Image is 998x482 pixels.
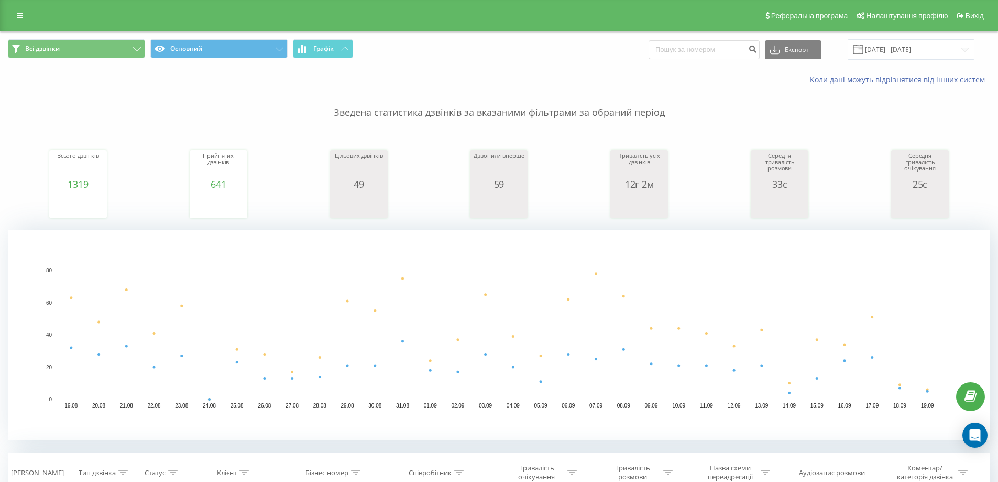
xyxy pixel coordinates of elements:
[175,403,188,409] text: 23.08
[333,153,385,179] div: Цільових дзвінків
[509,464,565,481] div: Тривалість очікування
[894,179,946,189] div: 25с
[865,403,879,409] text: 17.09
[145,468,166,477] div: Статус
[866,12,948,20] span: Налаштування профілю
[313,45,334,52] span: Графік
[644,403,657,409] text: 09.09
[894,153,946,179] div: Середня тривалість очікування
[258,403,271,409] text: 26.08
[562,403,575,409] text: 06.09
[771,12,848,20] span: Реферальна програма
[700,403,713,409] text: 11.09
[8,230,990,440] svg: A chart.
[613,189,665,221] svg: A chart.
[148,403,161,409] text: 22.08
[305,468,348,477] div: Бізнес номер
[192,179,245,189] div: 641
[894,189,946,221] svg: A chart.
[333,189,385,221] svg: A chart.
[473,179,525,189] div: 59
[702,464,758,481] div: Назва схеми переадресації
[217,468,237,477] div: Клієнт
[799,468,865,477] div: Аудіозапис розмови
[396,403,409,409] text: 31.08
[409,468,452,477] div: Співробітник
[333,179,385,189] div: 49
[605,464,661,481] div: Тривалість розмови
[231,403,244,409] text: 25.08
[765,40,821,59] button: Експорт
[192,153,245,179] div: Прийнятих дзвінків
[341,403,354,409] text: 29.08
[810,403,824,409] text: 15.09
[64,403,78,409] text: 19.08
[613,179,665,189] div: 12г 2м
[49,397,52,402] text: 0
[79,468,116,477] div: Тип дзвінка
[589,403,602,409] text: 07.09
[46,365,52,370] text: 20
[893,403,906,409] text: 18.09
[672,403,685,409] text: 10.09
[894,464,956,481] div: Коментар/категорія дзвінка
[613,153,665,179] div: Тривалість усіх дзвінків
[120,403,133,409] text: 21.08
[150,39,288,58] button: Основний
[8,85,990,120] p: Зведена статистика дзвінків за вказаними фільтрами за обраний період
[8,39,145,58] button: Всі дзвінки
[962,423,988,448] div: Open Intercom Messenger
[753,179,806,189] div: 33с
[286,403,299,409] text: 27.08
[293,39,353,58] button: Графік
[753,153,806,179] div: Середня тривалість розмови
[52,179,104,189] div: 1319
[753,189,806,221] svg: A chart.
[921,403,934,409] text: 19.09
[203,403,216,409] text: 24.08
[46,300,52,306] text: 60
[966,12,984,20] span: Вихід
[46,332,52,338] text: 40
[617,403,630,409] text: 08.09
[473,189,525,221] svg: A chart.
[11,468,64,477] div: [PERSON_NAME]
[728,403,741,409] text: 12.09
[838,403,851,409] text: 16.09
[25,45,60,53] span: Всі дзвінки
[192,189,245,221] svg: A chart.
[473,153,525,179] div: Дзвонили вперше
[52,189,104,221] svg: A chart.
[424,403,437,409] text: 01.09
[507,403,520,409] text: 04.09
[313,403,326,409] text: 28.08
[451,403,464,409] text: 02.09
[52,153,104,179] div: Всього дзвінків
[92,403,105,409] text: 20.08
[46,267,52,273] text: 80
[368,403,381,409] text: 30.08
[755,403,768,409] text: 13.09
[783,403,796,409] text: 14.09
[810,74,990,84] a: Коли дані можуть відрізнятися вiд інших систем
[649,40,760,59] input: Пошук за номером
[479,403,492,409] text: 03.09
[534,403,547,409] text: 05.09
